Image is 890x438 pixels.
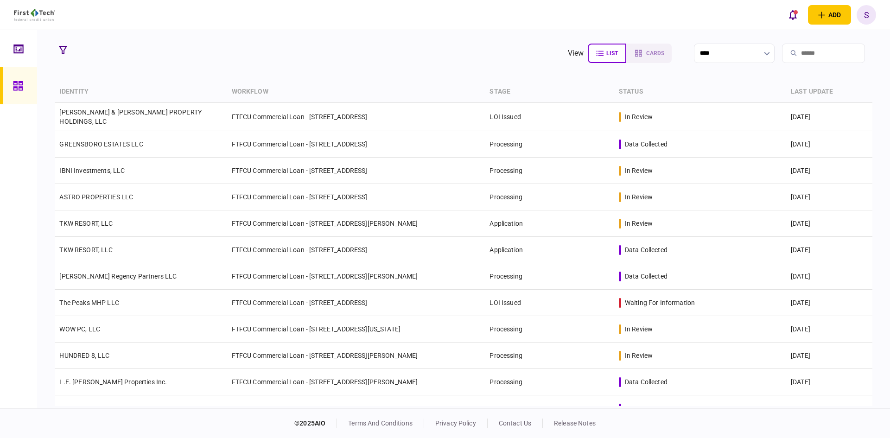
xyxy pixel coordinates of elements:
[59,246,113,254] a: TKW RESORT, LLC
[14,9,55,21] img: client company logo
[786,210,872,237] td: [DATE]
[227,290,485,316] td: FTFCU Commercial Loan - [STREET_ADDRESS]
[485,290,614,316] td: LOI Issued
[227,103,485,131] td: FTFCU Commercial Loan - [STREET_ADDRESS]
[435,419,476,427] a: privacy policy
[227,369,485,395] td: FTFCU Commercial Loan - [STREET_ADDRESS][PERSON_NAME]
[59,273,177,280] a: [PERSON_NAME] Regency Partners LLC
[485,103,614,131] td: LOI Issued
[646,50,664,57] span: cards
[59,325,100,333] a: WOW PC, LLC
[625,192,653,202] div: in review
[227,210,485,237] td: FTFCU Commercial Loan - [STREET_ADDRESS][PERSON_NAME]
[55,81,227,103] th: identity
[783,5,802,25] button: open notifications list
[786,81,872,103] th: last update
[59,405,137,413] a: EAGLE RIDGE EQUITY LLC
[786,395,872,422] td: [DATE]
[59,140,143,148] a: GREENSBORO ESTATES LLC
[606,50,618,57] span: list
[485,316,614,343] td: Processing
[786,103,872,131] td: [DATE]
[227,263,485,290] td: FTFCU Commercial Loan - [STREET_ADDRESS][PERSON_NAME]
[568,48,584,59] div: view
[485,81,614,103] th: stage
[857,5,876,25] button: S
[227,184,485,210] td: FTFCU Commercial Loan - [STREET_ADDRESS]
[625,377,667,387] div: data collected
[626,44,672,63] button: cards
[625,298,695,307] div: waiting for information
[625,140,667,149] div: data collected
[808,5,851,25] button: open adding identity options
[227,131,485,158] td: FTFCU Commercial Loan - [STREET_ADDRESS]
[625,404,667,413] div: data collected
[786,263,872,290] td: [DATE]
[227,237,485,263] td: FTFCU Commercial Loan - [STREET_ADDRESS]
[588,44,626,63] button: list
[625,324,653,334] div: in review
[485,184,614,210] td: Processing
[485,343,614,369] td: Processing
[59,220,113,227] a: TKW RESORT, LLC
[625,219,653,228] div: in review
[786,184,872,210] td: [DATE]
[294,419,337,428] div: © 2025 AIO
[227,316,485,343] td: FTFCU Commercial Loan - [STREET_ADDRESS][US_STATE]
[786,131,872,158] td: [DATE]
[59,378,167,386] a: L.E. [PERSON_NAME] Properties Inc.
[786,316,872,343] td: [DATE]
[786,343,872,369] td: [DATE]
[625,112,653,121] div: in review
[485,210,614,237] td: Application
[485,158,614,184] td: Processing
[786,158,872,184] td: [DATE]
[227,81,485,103] th: workflow
[59,108,202,125] a: [PERSON_NAME] & [PERSON_NAME] PROPERTY HOLDINGS, LLC
[485,131,614,158] td: Processing
[227,343,485,369] td: FTFCU Commercial Loan - [STREET_ADDRESS][PERSON_NAME]
[499,419,531,427] a: contact us
[59,299,119,306] a: The Peaks MHP LLC
[59,193,133,201] a: ASTRO PROPERTIES LLC
[625,166,653,175] div: in review
[786,369,872,395] td: [DATE]
[227,158,485,184] td: FTFCU Commercial Loan - [STREET_ADDRESS]
[348,419,413,427] a: terms and conditions
[554,419,596,427] a: release notes
[625,351,653,360] div: in review
[786,290,872,316] td: [DATE]
[625,272,667,281] div: data collected
[59,352,109,359] a: HUNDRED 8, LLC
[227,395,485,422] td: FTFCU Commercial Loan - [STREET_ADDRESS][PERSON_NAME]
[614,81,786,103] th: status
[59,167,125,174] a: IBNI Investments, LLC
[786,237,872,263] td: [DATE]
[625,245,667,254] div: data collected
[485,263,614,290] td: Processing
[485,369,614,395] td: Processing
[485,395,614,422] td: Processing
[485,237,614,263] td: Application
